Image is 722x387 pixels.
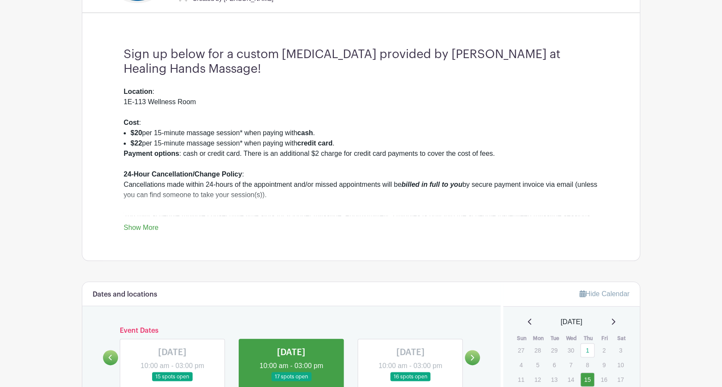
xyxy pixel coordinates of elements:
[547,334,563,343] th: Tue
[124,224,159,235] a: Show More
[547,373,561,386] p: 13
[530,358,545,372] p: 5
[613,358,628,372] p: 10
[514,358,528,372] p: 4
[530,344,545,357] p: 28
[297,129,313,136] strong: cash
[297,139,333,147] strong: credit card
[514,373,528,386] p: 11
[580,343,594,357] a: 1
[563,334,580,343] th: Wed
[131,128,598,138] li: per 15-minute massage session* when paying with .
[513,334,530,343] th: Sun
[93,291,157,299] h6: Dates and locations
[580,358,594,372] p: 8
[597,373,611,386] p: 16
[563,344,578,357] p: 30
[547,344,561,357] p: 29
[131,129,142,136] strong: $20
[597,344,611,357] p: 2
[613,334,630,343] th: Sat
[514,344,528,357] p: 27
[124,170,242,178] strong: 24-Hour Cancellation/Change Policy
[597,358,611,372] p: 9
[580,372,594,387] a: 15
[131,139,142,147] strong: $22
[613,344,628,357] p: 3
[131,138,598,149] li: per 15-minute massage session* when paying with .
[118,327,465,335] h6: Event Dates
[530,373,545,386] p: 12
[124,88,152,95] strong: Location
[580,334,597,343] th: Thu
[124,150,179,157] strong: Payment options
[124,149,598,272] div: : cash or credit card. There is an additional $2 charge for credit card payments to cover the cos...
[579,290,629,297] a: Hide Calendar
[563,373,578,386] p: 14
[401,181,462,188] em: billed in full to you
[563,358,578,372] p: 7
[530,334,547,343] th: Mon
[547,358,561,372] p: 6
[560,317,582,327] span: [DATE]
[124,87,598,128] div: : 1E-113 Wellness Room :
[613,373,628,386] p: 17
[124,119,139,126] strong: Cost
[124,47,598,76] h3: Sign up below for a custom [MEDICAL_DATA] provided by [PERSON_NAME] at Healing Hands Massage!
[596,334,613,343] th: Fri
